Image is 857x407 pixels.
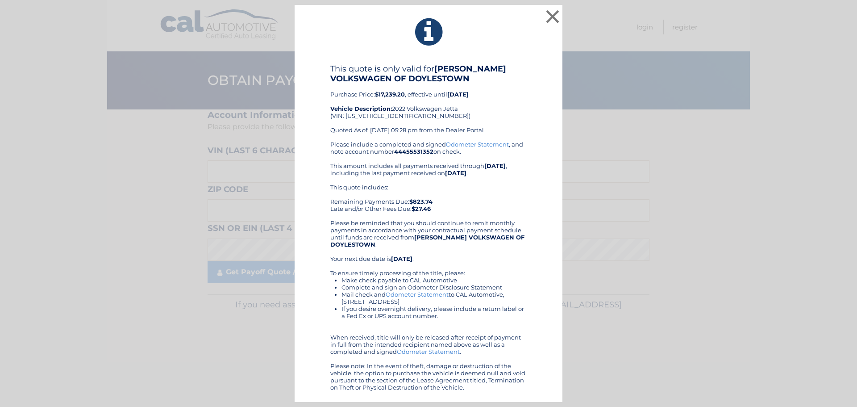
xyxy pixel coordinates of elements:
li: If you desire overnight delivery, please include a return label or a Fed Ex or UPS account number. [341,305,527,319]
li: Mail check and to CAL Automotive, [STREET_ADDRESS] [341,291,527,305]
b: [PERSON_NAME] VOLKSWAGEN OF DOYLESTOWN [330,64,506,84]
button: × [544,8,562,25]
div: Purchase Price: , effective until 2022 Volkswagen Jetta (VIN: [US_VEHICLE_IDENTIFICATION_NUMBER])... [330,64,527,141]
b: [DATE] [391,255,412,262]
a: Odometer Statement [397,348,460,355]
b: $17,239.20 [375,91,405,98]
strong: Vehicle Description: [330,105,392,112]
b: [DATE] [445,169,466,176]
b: $823.74 [409,198,433,205]
li: Make check payable to CAL Automotive [341,277,527,284]
div: This quote includes: Remaining Payments Due: Late and/or Other Fees Due: [330,184,527,212]
h4: This quote is only valid for [330,64,527,84]
b: 44455531352 [394,148,433,155]
b: [DATE] [447,91,469,98]
li: Complete and sign an Odometer Disclosure Statement [341,284,527,291]
div: Please include a completed and signed , and note account number on check. This amount includes al... [330,141,527,391]
a: Odometer Statement [386,291,449,298]
a: Odometer Statement [446,141,509,148]
b: $27.46 [412,205,431,212]
b: [PERSON_NAME] VOLKSWAGEN OF DOYLESTOWN [330,234,524,248]
b: [DATE] [484,162,506,169]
